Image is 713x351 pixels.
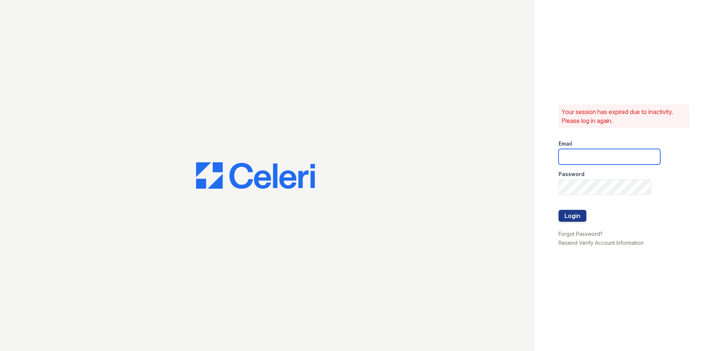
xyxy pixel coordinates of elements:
[196,162,315,189] img: CE_Logo_Blue-a8612792a0a2168367f1c8372b55b34899dd931a85d93a1a3d3e32e68fde9ad4.png
[559,210,586,222] button: Login
[559,240,644,246] a: Resend Verify Account Information
[561,107,686,125] p: Your session has expired due to inactivity. Please log in again.
[559,140,572,147] label: Email
[559,170,585,178] label: Password
[559,231,603,237] a: Forgot Password?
